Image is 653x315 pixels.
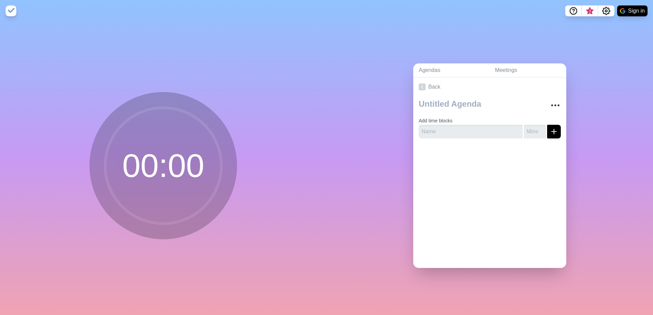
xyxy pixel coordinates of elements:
span: 3 [587,9,593,14]
input: Mins [524,125,546,138]
button: Settings [598,5,614,16]
button: What’s new [582,5,598,16]
img: google logo [620,8,625,14]
label: Add time blocks [419,118,453,123]
a: Meetings [489,63,566,77]
button: More [548,99,562,112]
a: Agendas [413,63,489,77]
a: Back [413,77,566,96]
img: timeblocks logo [5,5,16,16]
button: Sign in [617,5,648,16]
button: Help [565,5,582,16]
input: Name [419,125,523,138]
